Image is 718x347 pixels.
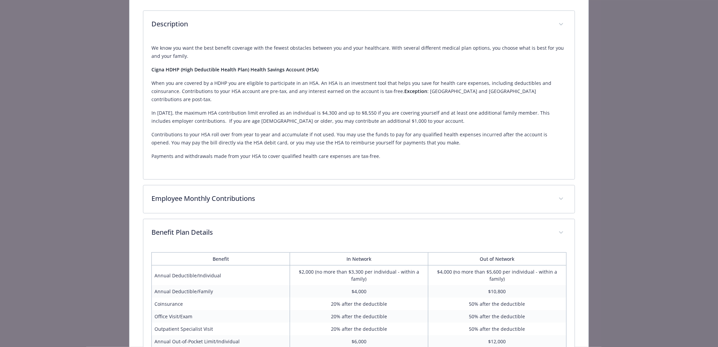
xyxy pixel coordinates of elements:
[428,298,566,310] td: 50% after the deductible
[151,66,318,73] strong: Cigna HDHP (High Deductible Health Plan) Health Savings Account (HSA)
[404,88,427,94] strong: Exception
[290,310,428,323] td: 20% after the deductible
[143,219,574,247] div: Benefit Plan Details
[290,298,428,310] td: 20% after the deductible
[151,19,550,29] p: Description
[290,253,428,265] th: In Network
[143,39,574,179] div: Description
[152,298,290,310] td: Coinsurance
[152,265,290,285] td: Annual Deductible/Individual
[151,44,566,60] p: We know you want the best benefit coverage with the fewest obstacles between you and your healthc...
[151,131,566,147] p: Contributions to your HSA roll over from year to year and accumulate if not used. You may use the...
[428,285,566,298] td: $10,800
[151,152,566,160] p: Payments and withdrawals made from your HSA to cover qualified health care expenses are tax-free.
[428,310,566,323] td: 50% after the deductible
[428,323,566,335] td: 50% after the deductible
[290,265,428,285] td: $2,000 (no more than $3,300 per individual - within a family)
[143,185,574,213] div: Employee Monthly Contributions
[428,253,566,265] th: Out of Network
[428,265,566,285] td: $4,000 (no more than $5,600 per individual - within a family)
[290,285,428,298] td: $4,000
[151,109,566,125] p: In [DATE], the maximum HSA contribution limit enrolled as an individual is $4,300 and up to $8,55...
[151,227,550,237] p: Benefit Plan Details
[290,323,428,335] td: 20% after the deductible
[151,79,566,103] p: When you are covered by a HDHP you are eligible to participate in an HSA. An HSA is an investment...
[152,310,290,323] td: Office Visit/Exam
[152,253,290,265] th: Benefit
[152,285,290,298] td: Annual Deductible/Family
[143,11,574,39] div: Description
[152,323,290,335] td: Outpatient Specialist Visit
[151,193,550,204] p: Employee Monthly Contributions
